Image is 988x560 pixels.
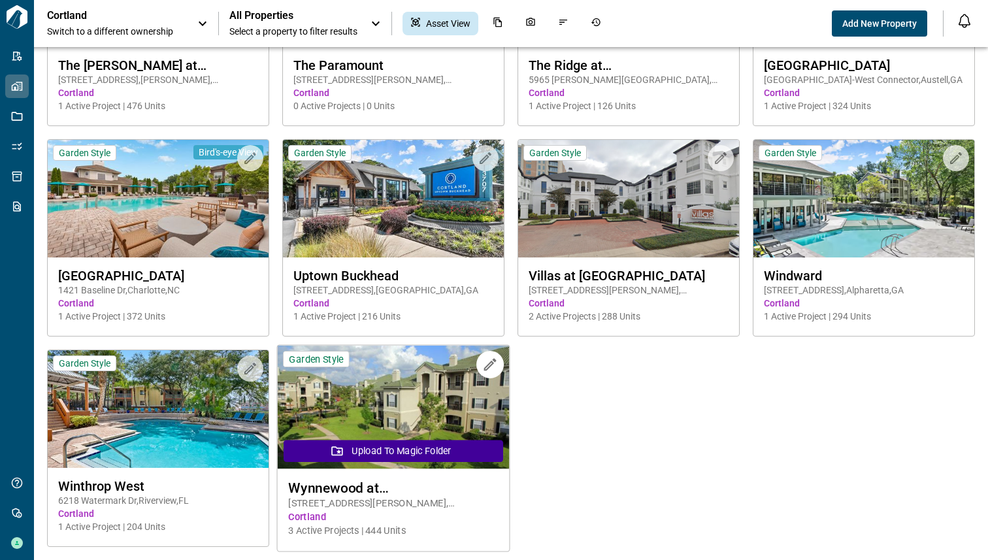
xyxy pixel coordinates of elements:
span: Cortland [58,297,258,310]
span: Uptown Buckhead [293,268,493,284]
span: 1 Active Project | 204 Units [58,520,258,533]
span: All Properties [229,9,357,22]
span: [STREET_ADDRESS] , [GEOGRAPHIC_DATA] , GA [293,284,493,297]
span: Select a property to filter results [229,25,357,38]
span: [GEOGRAPHIC_DATA] [764,58,964,73]
span: Cortland [764,86,964,99]
img: property-asset [278,346,510,469]
span: Cortland [293,86,493,99]
span: 6218 Watermark Dr , Riverview , FL [58,494,258,507]
span: Cortland [288,510,498,524]
span: Cortland [764,297,964,310]
img: property-asset [48,140,269,257]
span: Windward [764,268,964,284]
span: 1 Active Project | 324 Units [764,99,964,112]
button: Add New Property [832,10,927,37]
span: [STREET_ADDRESS][PERSON_NAME] , [GEOGRAPHIC_DATA] , VA [293,73,493,86]
div: Asset View [403,12,478,35]
span: Garden Style [529,147,581,159]
div: Photos [518,12,544,35]
span: Cortland [529,297,729,310]
span: 1 Active Project | 294 Units [764,310,964,323]
span: The [PERSON_NAME] at [GEOGRAPHIC_DATA] [58,58,258,73]
span: 3 Active Projects | 444 Units [288,524,498,538]
span: 1 Active Project | 126 Units [529,99,729,112]
span: 2 Active Projects | 288 Units [529,310,729,323]
span: Garden Style [294,147,346,159]
span: Winthrop West [58,478,258,494]
span: 5965 [PERSON_NAME][GEOGRAPHIC_DATA] , [US_STATE][GEOGRAPHIC_DATA] , CO [529,73,729,86]
span: [GEOGRAPHIC_DATA] [58,268,258,284]
img: property-asset [283,140,504,257]
span: [STREET_ADDRESS] , [PERSON_NAME] , [GEOGRAPHIC_DATA] [58,73,258,86]
span: Cortland [529,86,729,99]
span: Wynnewood at [GEOGRAPHIC_DATA] [288,480,498,496]
span: 1 Active Project | 372 Units [58,310,258,323]
button: Open notification feed [954,10,975,31]
span: Villas at [GEOGRAPHIC_DATA] [529,268,729,284]
img: property-asset [518,140,739,257]
span: Add New Property [842,17,917,30]
span: [STREET_ADDRESS][PERSON_NAME] , [GEOGRAPHIC_DATA] , [GEOGRAPHIC_DATA] [529,284,729,297]
img: property-asset [48,350,269,468]
span: Cortland [58,86,258,99]
span: Cortland [58,507,258,520]
span: Bird's-eye View [199,146,258,158]
img: property-asset [753,140,974,257]
span: 1 Active Project | 476 Units [58,99,258,112]
span: Garden Style [289,353,343,365]
span: Switch to a different ownership [47,25,184,38]
span: [STREET_ADDRESS] , Alpharetta , GA [764,284,964,297]
div: Job History [583,12,609,35]
span: Garden Style [765,147,816,159]
span: [GEOGRAPHIC_DATA]-West Connector , Austell , GA [764,73,964,86]
span: The Paramount [293,58,493,73]
span: 1 Active Project | 216 Units [293,310,493,323]
span: Garden Style [59,147,110,159]
div: Documents [485,12,511,35]
span: Garden Style [59,357,110,369]
p: Cortland [47,9,165,22]
span: Asset View [426,17,470,30]
span: 1421 Baseline Dr , Charlotte , NC [58,284,258,297]
div: Issues & Info [550,12,576,35]
span: Cortland [293,297,493,310]
button: Upload to Magic Folder [284,440,503,462]
span: The Ridge at [GEOGRAPHIC_DATA] [529,58,729,73]
span: 0 Active Projects | 0 Units [293,99,493,112]
span: [STREET_ADDRESS][PERSON_NAME] , [GEOGRAPHIC_DATA] , [GEOGRAPHIC_DATA] [288,497,498,510]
